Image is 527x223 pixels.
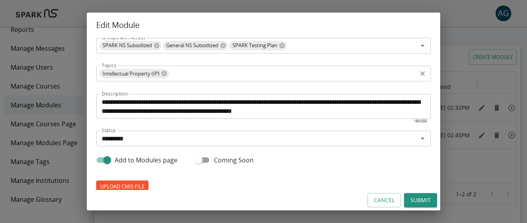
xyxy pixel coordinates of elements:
[229,41,287,50] div: SPARK Testing Plan
[417,40,428,51] button: Open
[102,127,116,134] label: Status
[417,133,428,144] button: Open
[368,193,401,208] button: Cancel
[229,41,280,50] span: SPARK Testing Plan
[102,34,145,41] label: Groups with Access
[96,181,148,193] label: UPLOAD CMI5 FILE
[102,90,128,97] label: Description
[99,41,155,50] span: SPARK NS Subsidized
[163,41,228,50] div: General NS Subsidized
[87,13,440,38] h2: Edit Module
[417,68,428,79] button: Clear
[99,41,161,50] div: SPARK NS Subsidized
[163,41,221,50] span: General NS Subsidized
[115,155,177,165] span: Add to Modules page
[99,69,169,78] div: Intellectual Property (IP)
[404,193,437,208] button: Submit
[99,69,163,78] span: Intellectual Property (IP)
[214,155,254,165] span: Coming Soon
[102,62,116,69] label: Topics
